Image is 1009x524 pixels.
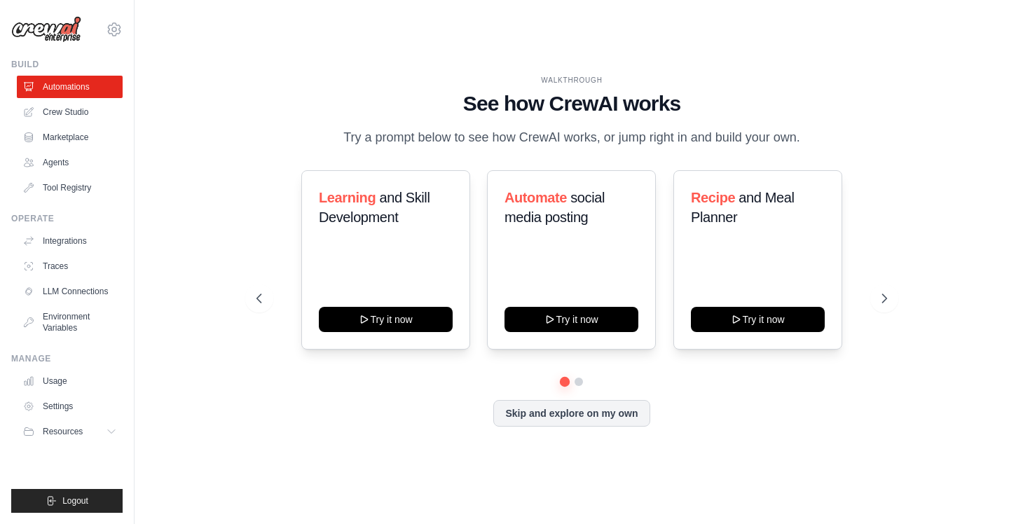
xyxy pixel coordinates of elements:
[256,91,886,116] h1: See how CrewAI works
[17,177,123,199] a: Tool Registry
[17,280,123,303] a: LLM Connections
[11,489,123,513] button: Logout
[17,151,123,174] a: Agents
[319,307,453,332] button: Try it now
[11,213,123,224] div: Operate
[336,127,807,148] p: Try a prompt below to see how CrewAI works, or jump right in and build your own.
[11,353,123,364] div: Manage
[691,307,825,332] button: Try it now
[17,255,123,277] a: Traces
[11,16,81,43] img: Logo
[17,76,123,98] a: Automations
[17,395,123,418] a: Settings
[62,495,88,506] span: Logout
[17,420,123,443] button: Resources
[43,426,83,437] span: Resources
[17,305,123,339] a: Environment Variables
[691,190,735,205] span: Recipe
[504,307,638,332] button: Try it now
[17,126,123,149] a: Marketplace
[17,370,123,392] a: Usage
[319,190,376,205] span: Learning
[504,190,567,205] span: Automate
[691,190,794,225] span: and Meal Planner
[493,400,650,427] button: Skip and explore on my own
[256,75,886,85] div: WALKTHROUGH
[17,230,123,252] a: Integrations
[11,59,123,70] div: Build
[17,101,123,123] a: Crew Studio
